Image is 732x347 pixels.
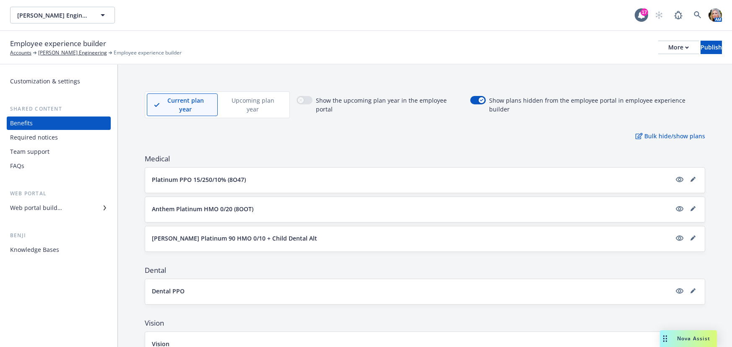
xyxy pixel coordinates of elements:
p: Platinum PPO 15/250/10% (8O47) [152,175,246,184]
button: Nova Assist [660,330,717,347]
button: Platinum PPO 15/250/10% (8O47) [152,175,671,184]
a: visible [675,286,685,296]
div: More [668,41,689,54]
img: photo [709,8,722,22]
span: Show plans hidden from the employee portal in employee experience builder [489,96,705,114]
button: [PERSON_NAME] Engineering [10,7,115,23]
button: Anthem Platinum HMO 0/20 (8OOT) [152,205,671,213]
p: Upcoming plan year [225,96,281,114]
button: Dental PPO [152,287,671,295]
div: Drag to move [660,330,670,347]
span: Dental [145,265,705,275]
span: [PERSON_NAME] Engineering [17,11,90,20]
span: Employee experience builder [10,38,106,49]
a: [PERSON_NAME] Engineering [38,49,107,57]
button: Publish [701,41,722,54]
p: Dental PPO [152,287,185,295]
a: Accounts [10,49,31,57]
div: Benji [7,231,111,240]
span: Employee experience builder [114,49,182,57]
div: Web portal [7,189,111,198]
a: Search [689,7,706,23]
div: Shared content [7,105,111,113]
div: Web portal builder [10,201,62,215]
div: FAQs [10,159,24,173]
button: [PERSON_NAME] Platinum 90 HMO 0/10 + Child Dental Alt [152,234,671,243]
span: Medical [145,154,705,164]
p: Current plan year [161,96,211,114]
span: Nova Assist [677,335,710,342]
div: Benefits [10,117,33,130]
a: FAQs [7,159,111,173]
a: Required notices [7,131,111,144]
button: More [658,41,699,54]
div: Team support [10,145,49,158]
span: Show the upcoming plan year in the employee portal [316,96,463,114]
div: 17 [641,8,648,16]
p: Anthem Platinum HMO 0/20 (8OOT) [152,205,253,213]
div: Customization & settings [10,75,80,88]
a: Web portal builder [7,201,111,215]
p: Bulk hide/show plans [636,132,705,140]
a: editPencil [688,233,698,243]
p: [PERSON_NAME] Platinum 90 HMO 0/10 + Child Dental Alt [152,234,317,243]
div: Required notices [10,131,58,144]
a: editPencil [688,174,698,184]
a: editPencil [688,286,698,296]
a: Knowledge Bases [7,243,111,256]
a: visible [675,204,685,214]
span: Vision [145,318,705,328]
a: Benefits [7,117,111,130]
a: editPencil [688,204,698,214]
a: Report a Bug [670,7,687,23]
a: Team support [7,145,111,158]
a: visible [675,233,685,243]
a: Customization & settings [7,75,111,88]
a: Start snowing [651,7,667,23]
div: Knowledge Bases [10,243,59,256]
a: visible [675,174,685,184]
